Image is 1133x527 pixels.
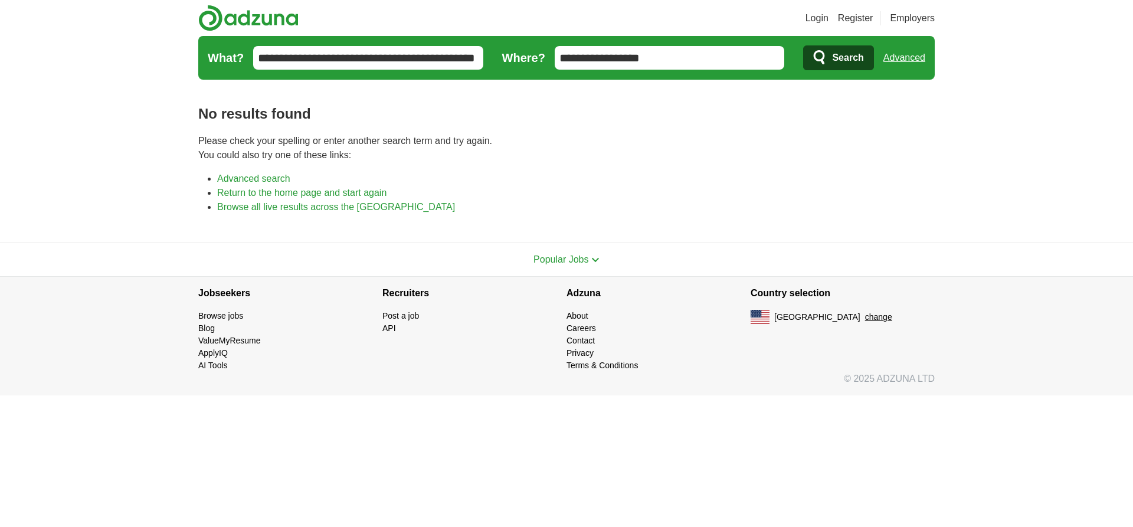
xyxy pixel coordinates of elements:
a: Employers [890,11,935,25]
a: Return to the home page and start again [217,188,387,198]
img: US flag [751,310,769,324]
a: Privacy [566,348,594,358]
button: change [865,311,892,323]
h4: Country selection [751,277,935,310]
a: ApplyIQ [198,348,228,358]
a: API [382,323,396,333]
span: Search [832,46,863,70]
a: About [566,311,588,320]
span: [GEOGRAPHIC_DATA] [774,311,860,323]
a: Post a job [382,311,419,320]
a: Blog [198,323,215,333]
a: ValueMyResume [198,336,261,345]
a: Contact [566,336,595,345]
label: Where? [502,49,545,67]
a: Careers [566,323,596,333]
h1: No results found [198,103,935,125]
a: Advanced search [217,174,290,184]
a: AI Tools [198,361,228,370]
p: Please check your spelling or enter another search term and try again. You could also try one of ... [198,134,935,162]
a: Advanced [883,46,925,70]
a: Login [805,11,829,25]
a: Browse jobs [198,311,243,320]
span: Popular Jobs [533,254,588,264]
div: © 2025 ADZUNA LTD [189,372,944,395]
button: Search [803,45,873,70]
a: Register [838,11,873,25]
img: Adzuna logo [198,5,299,31]
a: Terms & Conditions [566,361,638,370]
label: What? [208,49,244,67]
a: Browse all live results across the [GEOGRAPHIC_DATA] [217,202,455,212]
img: toggle icon [591,257,600,263]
